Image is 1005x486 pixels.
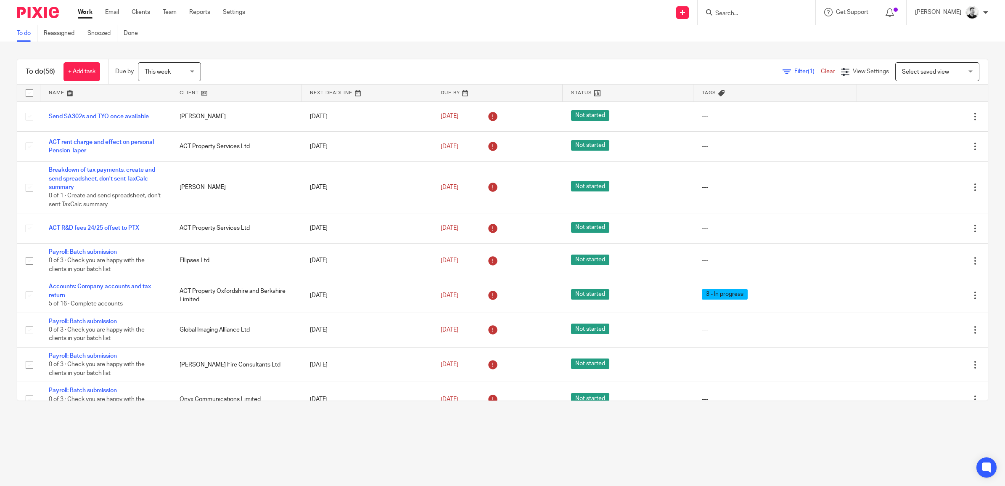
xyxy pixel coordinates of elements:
td: [PERSON_NAME] Fire Consultants Ltd [171,348,302,382]
a: Settings [223,8,245,16]
a: ACT R&D fees 24/25 offset to PTX [49,225,139,231]
span: Tags [702,90,716,95]
span: Not started [571,289,609,300]
td: [DATE] [301,162,432,213]
span: 0 of 3 · Check you are happy with the clients in your batch list [49,396,145,411]
p: Due by [115,67,134,76]
div: --- [702,142,849,151]
a: Payroll: Batch submission [49,353,117,359]
span: (1) [808,69,815,74]
div: --- [702,183,849,191]
td: [PERSON_NAME] [171,162,302,213]
span: [DATE] [441,292,458,298]
div: --- [702,256,849,265]
td: Ellipses Ltd [171,243,302,278]
span: 3 - In progress [702,289,748,300]
div: --- [702,361,849,369]
a: Reassigned [44,25,81,42]
a: Snoozed [87,25,117,42]
span: Not started [571,110,609,121]
td: [DATE] [301,101,432,131]
span: [DATE] [441,396,458,402]
span: [DATE] [441,143,458,149]
span: Not started [571,222,609,233]
a: Send SA302s and TYO once available [49,114,149,120]
td: ACT Property Oxfordshire and Berkshire Limited [171,278,302,313]
td: [DATE] [301,131,432,161]
a: Clear [821,69,835,74]
span: This week [145,69,171,75]
span: 0 of 3 · Check you are happy with the clients in your batch list [49,362,145,377]
img: Pixie [17,7,59,18]
span: Not started [571,359,609,369]
h1: To do [26,67,55,76]
input: Search [714,10,790,18]
span: 0 of 1 · Create and send spreadsheet, don't sent TaxCalc summary [49,193,161,208]
a: Done [124,25,144,42]
td: [DATE] [301,278,432,313]
td: ACT Property Services Ltd [171,213,302,243]
a: ACT rent charge and effect on personal Pension Taper [49,139,154,154]
span: Get Support [836,9,868,15]
a: Breakdown of tax payments, create and send spreadsheet, don't sent TaxCalc summary [49,167,155,190]
a: Clients [132,8,150,16]
span: Not started [571,393,609,404]
a: Team [163,8,177,16]
td: [DATE] [301,382,432,417]
span: Not started [571,324,609,334]
span: Filter [794,69,821,74]
td: [DATE] [301,313,432,347]
span: [DATE] [441,184,458,190]
span: Select saved view [902,69,949,75]
span: View Settings [853,69,889,74]
td: [DATE] [301,348,432,382]
a: Payroll: Batch submission [49,249,117,255]
a: To do [17,25,37,42]
div: --- [702,224,849,232]
td: [PERSON_NAME] [171,101,302,131]
td: Global Imaging Alliance Ltd [171,313,302,347]
a: Email [105,8,119,16]
span: Not started [571,255,609,265]
span: Not started [571,140,609,151]
a: Work [78,8,93,16]
td: Onyx Communications Limited [171,382,302,417]
span: [DATE] [441,362,458,368]
img: Dave_2025.jpg [965,6,979,19]
span: [DATE] [441,225,458,231]
span: 5 of 16 · Complete accounts [49,301,123,307]
a: Accounts: Company accounts and tax return [49,284,151,298]
a: Payroll: Batch submission [49,319,117,324]
td: ACT Property Services Ltd [171,131,302,161]
td: [DATE] [301,243,432,278]
a: + Add task [63,62,100,81]
div: --- [702,326,849,334]
span: [DATE] [441,327,458,333]
span: 0 of 3 · Check you are happy with the clients in your batch list [49,258,145,272]
div: --- [702,395,849,404]
td: [DATE] [301,213,432,243]
a: Payroll: Batch submission [49,388,117,393]
span: 0 of 3 · Check you are happy with the clients in your batch list [49,327,145,342]
span: [DATE] [441,258,458,263]
span: (56) [43,68,55,75]
span: [DATE] [441,114,458,120]
p: [PERSON_NAME] [915,8,961,16]
a: Reports [189,8,210,16]
div: --- [702,112,849,121]
span: Not started [571,181,609,191]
